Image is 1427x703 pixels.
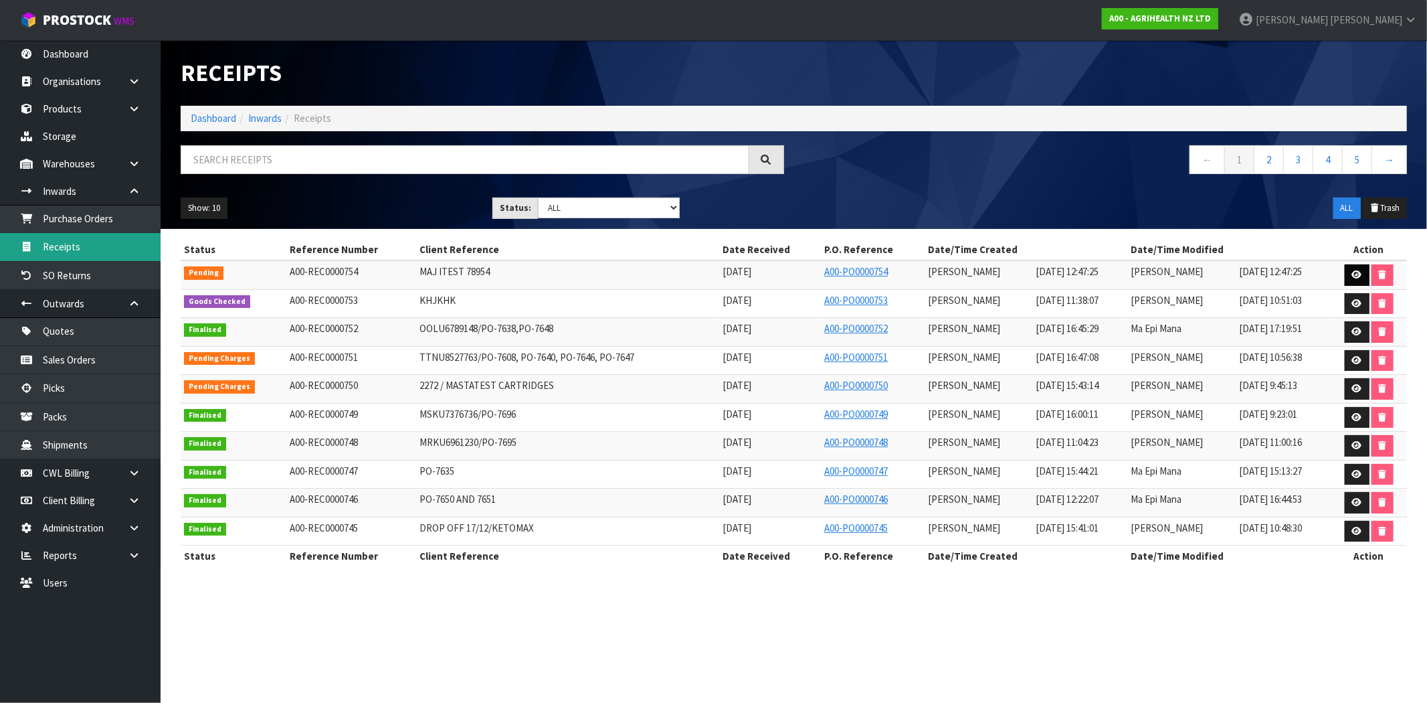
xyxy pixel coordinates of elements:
span: [PERSON_NAME] [1131,351,1204,364]
span: [DATE] 15:13:27 [1239,465,1302,477]
span: [PERSON_NAME] [928,493,1000,505]
a: ← [1190,145,1225,174]
span: A00-REC0000747 [290,465,358,477]
th: Reference Number [286,239,416,260]
span: A00-REC0000751 [290,351,358,364]
th: Status [181,546,286,567]
span: Ma Epi Mana [1131,322,1182,335]
span: A00-REC0000749 [290,408,358,420]
span: [DATE] 11:38:07 [1036,294,1099,307]
span: [DATE] 9:23:01 [1239,408,1297,420]
span: [DATE] 12:47:25 [1036,265,1099,278]
img: cube-alt.png [20,11,37,28]
span: [DATE] 16:47:08 [1036,351,1099,364]
span: [PERSON_NAME] [928,379,1000,392]
th: P.O. Reference [821,546,925,567]
th: P.O. Reference [821,239,925,260]
button: Trash [1362,198,1407,219]
th: Date/Time Modified [1128,239,1331,260]
a: 4 [1313,145,1343,174]
a: 2 [1254,145,1284,174]
span: PO-7635 [419,465,454,477]
button: ALL [1333,198,1361,219]
span: [PERSON_NAME] [1131,522,1204,534]
span: Finalised [184,437,226,451]
span: [DATE] 11:00:16 [1239,436,1302,449]
span: [DATE] 10:48:30 [1239,522,1302,534]
th: Client Reference [416,239,719,260]
span: Finalised [184,323,226,337]
a: A00 - AGRIHEALTH NZ LTD [1102,8,1218,29]
span: Receipts [294,112,331,125]
span: Finalised [184,494,226,507]
span: [DATE] [723,408,751,420]
span: A00-REC0000748 [290,436,358,449]
span: [DATE] [723,322,751,335]
th: Status [181,239,286,260]
span: [PERSON_NAME] [928,465,1000,477]
span: [PERSON_NAME] [1131,294,1204,307]
a: A00-PO0000752 [824,322,888,335]
span: Ma Epi Mana [1131,465,1182,477]
span: [PERSON_NAME] [1256,13,1328,26]
span: [DATE] 16:00:11 [1036,408,1099,420]
span: [DATE] 16:45:29 [1036,322,1099,335]
span: [PERSON_NAME] [928,265,1000,278]
span: PO-7650 AND 7651 [419,493,496,505]
span: [DATE] 17:19:51 [1239,322,1302,335]
span: [DATE] [723,294,751,307]
span: 2272 / MASTATEST CARTRIDGES [419,379,554,392]
span: [DATE] [723,351,751,364]
span: [DATE] 10:51:03 [1239,294,1302,307]
span: Pending Charges [184,380,255,394]
a: 3 [1283,145,1313,174]
span: [PERSON_NAME] [1131,408,1204,420]
span: ProStock [43,11,111,29]
span: MSKU7376736/PO-7696 [419,408,516,420]
span: A00-REC0000745 [290,522,358,534]
span: [DATE] 16:44:53 [1239,493,1302,505]
span: Finalised [184,523,226,536]
span: [DATE] [723,436,751,449]
span: [PERSON_NAME] [1131,436,1204,449]
th: Date Received [719,239,821,260]
span: MRKU6961230/PO-7695 [419,436,516,449]
span: Pending [184,266,223,280]
span: [PERSON_NAME] [928,322,1000,335]
span: MAJ ITEST 78954 [419,265,490,278]
span: Finalised [184,409,226,422]
a: A00-PO0000750 [824,379,888,392]
span: [DATE] 15:43:14 [1036,379,1099,392]
a: A00-PO0000749 [824,408,888,420]
strong: A00 - AGRIHEALTH NZ LTD [1109,13,1211,24]
span: [PERSON_NAME] [928,294,1000,307]
a: Inwards [248,112,282,125]
a: A00-PO0000751 [824,351,888,364]
span: A00-REC0000753 [290,294,358,307]
th: Action [1331,546,1407,567]
span: OOLU6789148/PO-7638,PO-7648 [419,322,553,335]
button: Show: 10 [181,198,227,219]
span: [DATE] 10:56:38 [1239,351,1302,364]
span: [DATE] 12:22:07 [1036,493,1099,505]
span: Ma Epi Mana [1131,493,1182,505]
span: [PERSON_NAME] [928,408,1000,420]
span: Pending Charges [184,352,255,366]
th: Date Received [719,546,821,567]
span: TTNU8527763/PO-7608, PO-7640, PO-7646, PO-7647 [419,351,634,364]
span: A00-REC0000754 [290,265,358,278]
a: A00-PO0000754 [824,265,888,278]
span: [DATE] 15:44:21 [1036,465,1099,477]
span: DROP OFF 17/12/KETOMAX [419,522,534,534]
span: [DATE] [723,493,751,505]
th: Date/Time Created [925,546,1128,567]
span: [DATE] 12:47:25 [1239,265,1302,278]
span: [PERSON_NAME] [1131,265,1204,278]
span: [DATE] [723,522,751,534]
h1: Receipts [181,60,784,86]
span: KHJKHK [419,294,456,307]
span: [PERSON_NAME] [928,522,1000,534]
span: [DATE] 9:45:13 [1239,379,1297,392]
th: Date/Time Modified [1128,546,1331,567]
a: A00-PO0000746 [824,493,888,505]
